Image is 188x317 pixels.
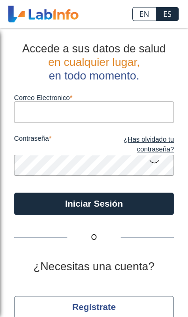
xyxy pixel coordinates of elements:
[67,232,121,243] span: O
[14,260,174,274] h2: ¿Necesitas una cuenta?
[14,193,174,215] button: Iniciar Sesión
[14,94,174,101] label: Correo Electronico
[94,135,174,155] a: ¿Has olvidado tu contraseña?
[156,7,179,21] a: ES
[132,7,156,21] a: EN
[49,69,139,82] span: en todo momento.
[48,56,140,68] span: en cualquier lugar,
[14,135,94,155] label: contraseña
[22,42,166,55] span: Accede a sus datos de salud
